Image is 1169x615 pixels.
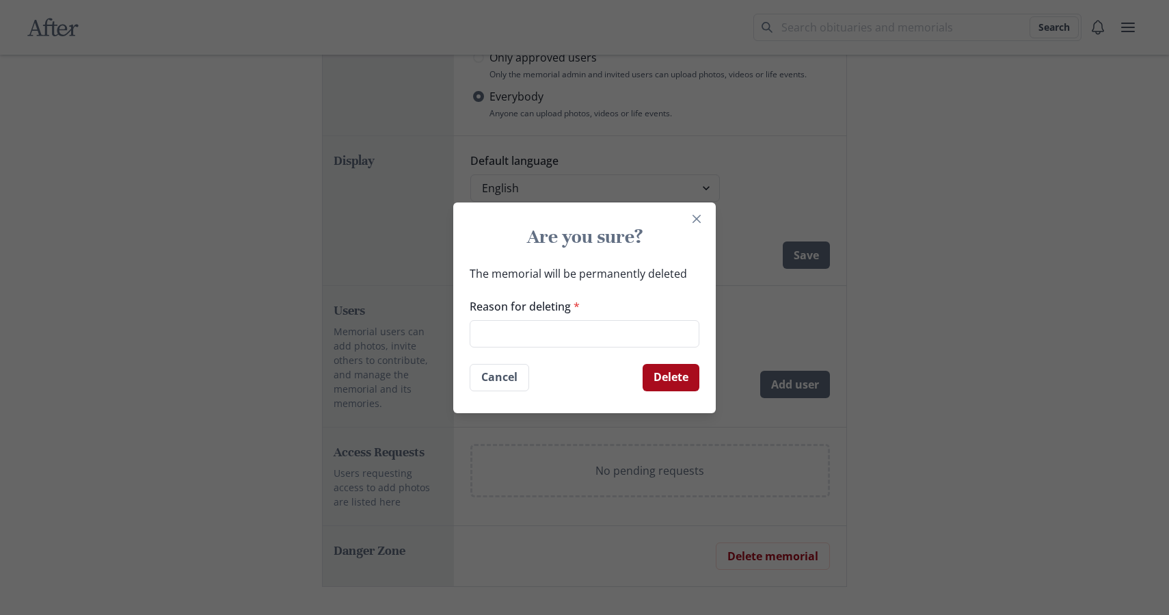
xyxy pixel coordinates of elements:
button: Close [686,208,708,230]
label: Reason for deleting [470,298,691,315]
h3: Are you sure? [481,224,688,249]
p: The memorial will be permanently deleted [470,265,699,282]
button: Delete [643,364,699,391]
button: Cancel [470,364,529,391]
